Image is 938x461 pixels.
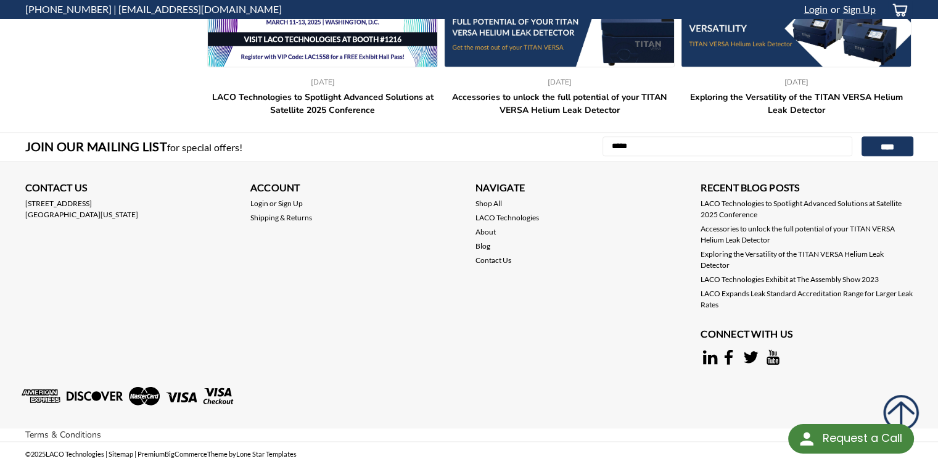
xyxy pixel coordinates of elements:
[701,223,913,246] a: Accessories to unlock the full potential of your TITAN VERSA Helium Leak Detector
[207,77,438,88] p: [DATE]
[475,241,490,252] a: Blog
[475,180,688,198] h3: Navigate
[109,450,133,458] a: Sitemap
[701,249,913,271] a: Exploring the Versatility of the TITAN VERSA Helium Leak Detector
[681,77,911,88] a: Exploring the Versatility of the TITAN VERSA Helium Leak Detector
[250,198,268,209] a: Login
[25,180,237,198] h3: Contact Us
[262,198,284,209] span: or
[25,450,104,458] span: © LACO Technologies
[134,450,136,458] span: |
[701,274,879,285] a: LACO Technologies Exhibit at The Assembly Show 2023
[444,77,675,88] a: Accessories to unlock the full potential of your TITAN VERSA Helium Leak Detector
[475,198,502,209] a: Shop All
[681,91,911,117] a: Exploring the Versatility of the TITAN VERSA Helium Leak Detector
[475,212,539,223] a: LACO Technologies
[165,450,207,458] a: BigCommerce
[681,77,911,88] p: [DATE]
[250,212,312,223] a: Shipping & Returns
[25,198,237,220] address: [STREET_ADDRESS] [GEOGRAPHIC_DATA][US_STATE]
[31,450,46,458] span: 2025
[475,226,496,238] a: About
[797,429,817,449] img: round button
[882,394,919,431] div: Scroll Back to Top
[822,424,902,452] div: Request a Call
[882,394,919,431] svg: submit
[828,3,840,15] span: or
[701,198,913,220] a: LACO Technologies to Spotlight Advanced Solutions at Satellite 2025 Conference
[25,429,101,441] a: Terms & Conditions
[278,198,303,209] a: Sign Up
[167,141,243,153] span: for special offers!
[25,133,249,161] h3: Join Our Mailing List
[236,450,297,458] a: Lone Star Templates
[207,77,438,88] a: LACO Technologies to Spotlight Advanced Solutions at Satellite 2025 Conference
[444,77,675,88] p: [DATE]
[207,91,438,117] a: LACO Technologies to Spotlight Advanced Solutions at Satellite 2025 Conference
[250,180,463,198] h3: Account
[444,91,675,117] a: Accessories to unlock the full potential of your TITAN VERSA Helium Leak Detector
[701,288,913,310] a: LACO Expands Leak Standard Accreditation Range for Larger Leak Rates
[475,255,511,266] a: Contact Us
[701,180,913,198] h3: Recent Blog Posts
[882,1,913,19] a: cart-preview-dropdown
[701,326,913,344] h3: Connect with Us
[788,424,914,454] div: Request a Call
[105,450,107,458] span: |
